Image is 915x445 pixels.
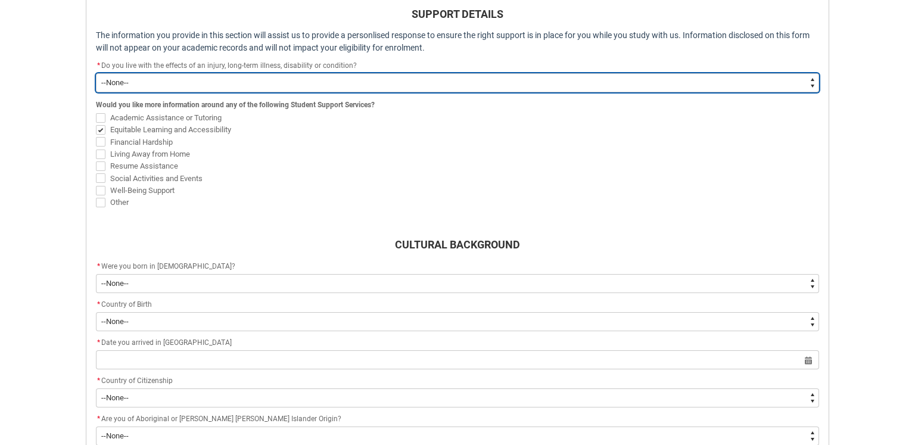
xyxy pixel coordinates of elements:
[101,61,357,70] span: Do you live with the effects of an injury, long-term illness, disability or condition?
[97,61,100,70] abbr: required
[101,300,152,309] span: Country of Birth
[101,376,173,385] span: Country of Citizenship
[110,125,231,134] span: Equitable Learning and Accessibility
[97,415,100,423] abbr: required
[97,376,100,385] abbr: required
[96,30,810,52] span: The information you provide in this section will assist us to provide a personlised response to e...
[96,338,232,347] span: Date you arrived in [GEOGRAPHIC_DATA]
[110,150,190,158] span: Living Away from Home
[96,101,375,109] span: Would you like more information around any of the following Student Support Services?
[101,262,235,270] span: Were you born in [DEMOGRAPHIC_DATA]?
[110,113,222,122] span: Academic Assistance or Tutoring
[110,138,173,147] span: Financial Hardship
[110,186,175,195] span: Well-Being Support
[97,262,100,270] abbr: required
[97,338,100,347] abbr: required
[97,300,100,309] abbr: required
[101,415,341,423] span: Are you of Aboriginal or [PERSON_NAME] [PERSON_NAME] Islander Origin?
[412,8,503,20] b: SUPPORT DETAILS
[110,161,178,170] span: Resume Assistance
[395,238,520,251] b: CULTURAL BACKGROUND
[110,174,203,183] span: Social Activities and Events
[110,198,129,207] span: Other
